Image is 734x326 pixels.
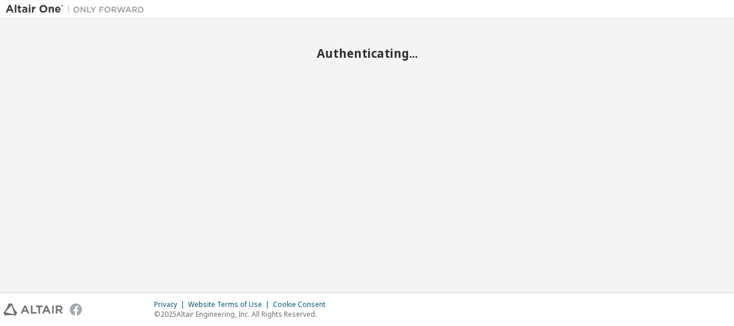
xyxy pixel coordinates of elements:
[70,303,82,316] img: facebook.svg
[6,3,150,15] img: Altair One
[154,300,188,309] div: Privacy
[3,303,63,316] img: altair_logo.svg
[154,309,332,319] p: © 2025 Altair Engineering, Inc. All Rights Reserved.
[273,300,332,309] div: Cookie Consent
[6,46,728,61] h2: Authenticating...
[188,300,273,309] div: Website Terms of Use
